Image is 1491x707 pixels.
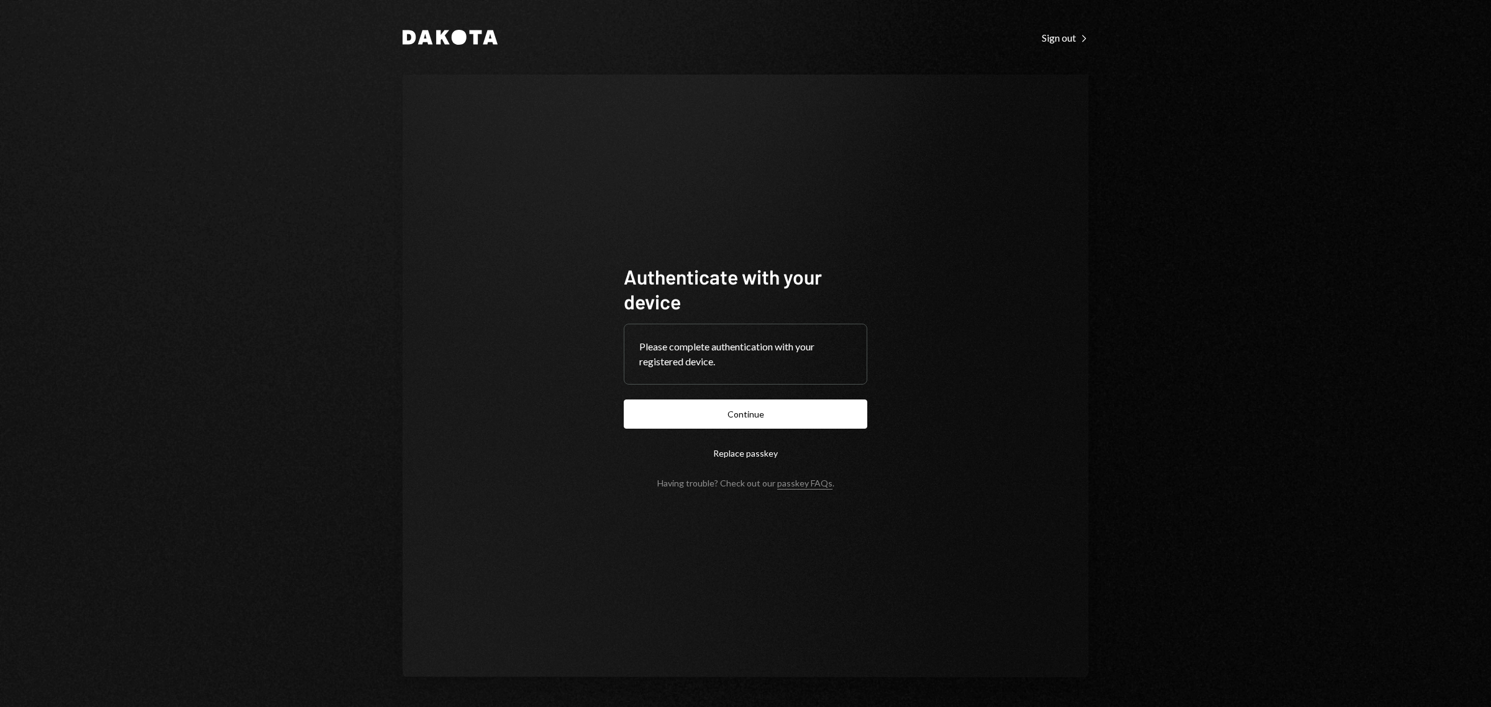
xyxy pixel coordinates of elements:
[657,478,834,488] div: Having trouble? Check out our .
[1042,30,1088,44] a: Sign out
[639,339,852,369] div: Please complete authentication with your registered device.
[624,264,867,314] h1: Authenticate with your device
[624,439,867,468] button: Replace passkey
[624,399,867,429] button: Continue
[1042,32,1088,44] div: Sign out
[777,478,832,490] a: passkey FAQs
